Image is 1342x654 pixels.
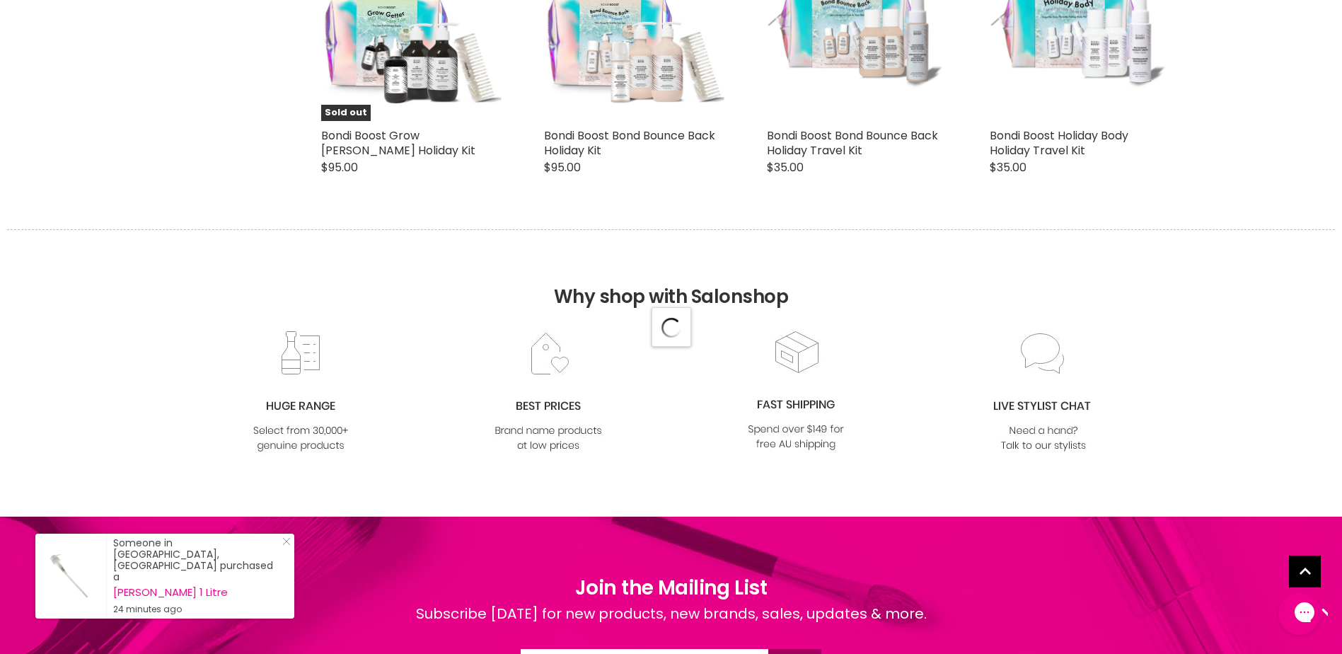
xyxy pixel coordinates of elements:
[544,159,581,176] span: $95.00
[321,105,371,121] span: Sold out
[1289,556,1321,587] a: Back to top
[986,331,1101,454] img: chat_c0a1c8f7-3133-4fc6-855f-7264552747f6.jpg
[767,159,804,176] span: $35.00
[544,127,715,159] a: Bondi Boost Bond Bounce Back Holiday Kit
[739,329,853,453] img: fast.jpg
[416,603,927,649] div: Subscribe [DATE] for new products, new brands, sales, updates & more.
[113,587,280,598] a: [PERSON_NAME] 1 Litre
[277,537,291,551] a: Close Notification
[1289,556,1321,592] span: Back to top
[1271,587,1328,640] iframe: Gorgias live chat messenger
[282,537,291,546] svg: Close Icon
[321,127,475,159] a: Bondi Boost Grow [PERSON_NAME] Holiday Kit
[491,331,606,454] img: prices.jpg
[767,127,938,159] a: Bondi Boost Bond Bounce Back Holiday Travel Kit
[243,331,358,454] img: range2_8cf790d4-220e-469f-917d-a18fed3854b6.jpg
[113,537,280,615] div: Someone in [GEOGRAPHIC_DATA], [GEOGRAPHIC_DATA] purchased a
[321,159,358,176] span: $95.00
[990,127,1128,159] a: Bondi Boost Holiday Body Holiday Travel Kit
[113,604,280,615] small: 24 minutes ago
[7,229,1335,329] h2: Why shop with Salonshop
[35,534,106,619] a: Visit product page
[416,573,927,603] h1: Join the Mailing List
[990,159,1026,176] span: $35.00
